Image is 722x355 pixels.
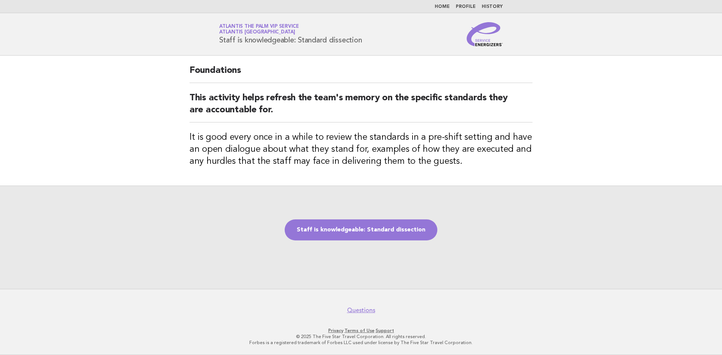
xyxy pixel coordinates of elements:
[190,92,532,122] h2: This activity helps refresh the team's memory on the specific standards they are accountable for.
[285,219,437,240] a: Staff is knowledgeable: Standard dissection
[131,328,591,334] p: · ·
[219,30,295,35] span: Atlantis [GEOGRAPHIC_DATA]
[131,334,591,340] p: © 2025 The Five Star Travel Corporation. All rights reserved.
[467,22,503,46] img: Service Energizers
[219,24,362,44] h1: Staff is knowledgeable: Standard dissection
[328,328,343,333] a: Privacy
[219,24,299,35] a: Atlantis The Palm VIP ServiceAtlantis [GEOGRAPHIC_DATA]
[482,5,503,9] a: History
[456,5,476,9] a: Profile
[190,65,532,83] h2: Foundations
[190,131,532,168] h3: It is good every once in a while to review the standards in a pre-shift setting and have an open ...
[347,307,375,314] a: Questions
[344,328,375,333] a: Terms of Use
[131,340,591,346] p: Forbes is a registered trademark of Forbes LLC used under license by The Five Star Travel Corpora...
[376,328,394,333] a: Support
[435,5,450,9] a: Home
